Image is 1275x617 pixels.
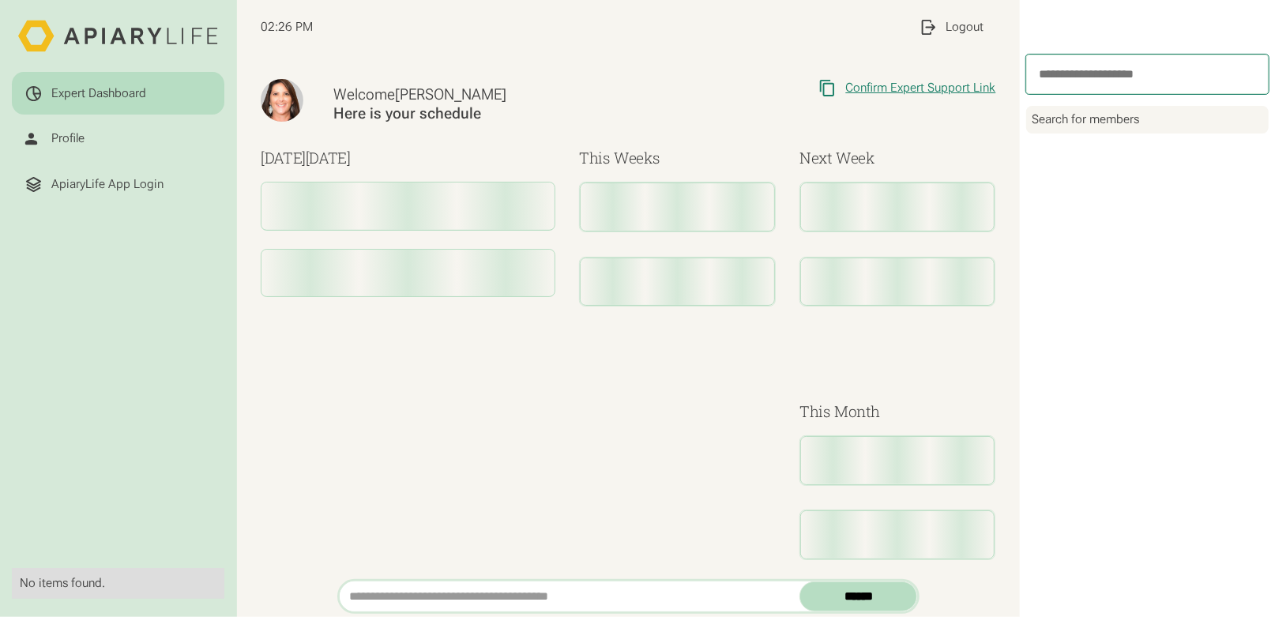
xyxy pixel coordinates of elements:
[1026,106,1269,134] div: Search for members
[261,20,313,35] span: 02:26 PM
[846,81,996,96] div: Confirm Expert Support Link
[946,20,984,35] div: Logout
[20,576,216,591] div: No items found.
[906,6,995,49] a: Logout
[12,72,224,115] a: Expert Dashboard
[51,131,85,146] div: Profile
[261,147,555,170] h3: [DATE]
[51,86,146,101] div: Expert Dashboard
[51,177,164,192] div: ApiaryLife App Login
[12,118,224,160] a: Profile
[579,147,775,170] h3: This Weeks
[333,85,661,104] div: Welcome
[333,104,661,123] div: Here is your schedule
[799,147,995,170] h3: Next Week
[12,163,224,205] a: ApiaryLife App Login
[306,148,351,167] span: [DATE]
[799,401,995,423] h3: This Month
[395,85,506,103] span: [PERSON_NAME]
